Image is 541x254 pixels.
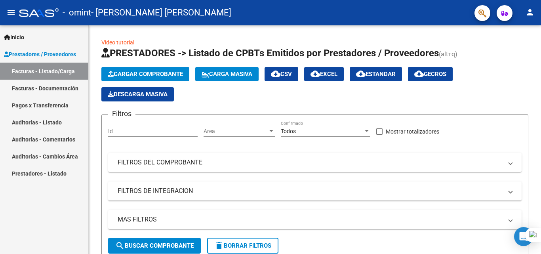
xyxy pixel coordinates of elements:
[271,71,292,78] span: CSV
[207,238,278,254] button: Borrar Filtros
[108,210,522,229] mat-expansion-panel-header: MAS FILTROS
[386,127,439,136] span: Mostrar totalizadores
[4,33,24,42] span: Inicio
[108,153,522,172] mat-expansion-panel-header: FILTROS DEL COMPROBANTE
[304,67,344,81] button: EXCEL
[118,158,503,167] mat-panel-title: FILTROS DEL COMPROBANTE
[271,69,280,78] mat-icon: cloud_download
[202,71,252,78] span: Carga Masiva
[281,128,296,134] span: Todos
[108,181,522,201] mat-expansion-panel-header: FILTROS DE INTEGRACION
[350,67,402,81] button: Estandar
[101,48,439,59] span: PRESTADORES -> Listado de CPBTs Emitidos por Prestadores / Proveedores
[356,71,396,78] span: Estandar
[408,67,453,81] button: Gecros
[115,242,194,249] span: Buscar Comprobante
[311,69,320,78] mat-icon: cloud_download
[214,242,271,249] span: Borrar Filtros
[265,67,298,81] button: CSV
[356,69,366,78] mat-icon: cloud_download
[525,8,535,17] mat-icon: person
[108,238,201,254] button: Buscar Comprobante
[63,4,91,21] span: - omint
[118,187,503,195] mat-panel-title: FILTROS DE INTEGRACION
[214,241,224,250] mat-icon: delete
[6,8,16,17] mat-icon: menu
[195,67,259,81] button: Carga Masiva
[101,39,134,46] a: Video tutorial
[91,4,231,21] span: - [PERSON_NAME] [PERSON_NAME]
[108,108,135,119] h3: Filtros
[101,67,189,81] button: Cargar Comprobante
[204,128,268,135] span: Area
[439,50,457,58] span: (alt+q)
[108,91,168,98] span: Descarga Masiva
[101,87,174,101] app-download-masive: Descarga masiva de comprobantes (adjuntos)
[115,241,125,250] mat-icon: search
[414,69,424,78] mat-icon: cloud_download
[101,87,174,101] button: Descarga Masiva
[4,50,76,59] span: Prestadores / Proveedores
[108,71,183,78] span: Cargar Comprobante
[311,71,337,78] span: EXCEL
[514,227,533,246] div: Open Intercom Messenger
[118,215,503,224] mat-panel-title: MAS FILTROS
[414,71,446,78] span: Gecros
